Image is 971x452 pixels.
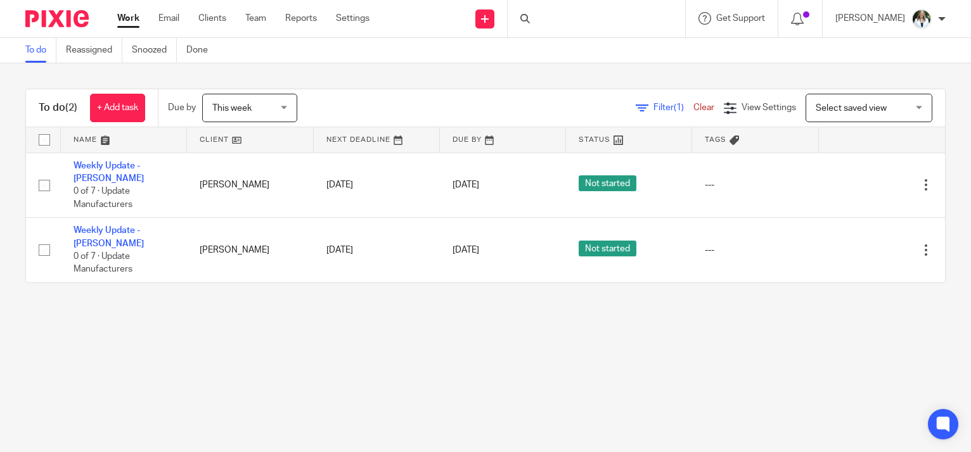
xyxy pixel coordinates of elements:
span: Filter [653,103,693,112]
a: Weekly Update - [PERSON_NAME] [74,161,144,183]
td: [DATE] [314,153,440,218]
td: [PERSON_NAME] [187,218,313,282]
span: (2) [65,103,77,113]
a: Reports [285,12,317,25]
a: Email [158,12,179,25]
div: --- [705,244,806,256]
span: [DATE] [453,180,479,189]
span: Get Support [716,14,765,23]
span: This week [212,104,252,113]
a: Settings [336,12,370,25]
a: Clear [693,103,714,112]
span: 0 of 7 · Update Manufacturers [74,252,132,274]
a: To do [25,38,56,63]
a: + Add task [90,94,145,122]
div: --- [705,179,806,191]
a: Snoozed [132,38,177,63]
span: Select saved view [816,104,887,113]
img: Robynn%20Maedl%20-%202025.JPG [911,9,932,29]
span: View Settings [742,103,796,112]
span: Not started [579,241,636,256]
span: [DATE] [453,246,479,254]
a: Team [245,12,266,25]
a: Reassigned [66,38,122,63]
a: Work [117,12,139,25]
a: Weekly Update - [PERSON_NAME] [74,226,144,248]
span: 0 of 7 · Update Manufacturers [74,187,132,209]
span: (1) [674,103,684,112]
a: Clients [198,12,226,25]
img: Pixie [25,10,89,27]
a: Done [186,38,217,63]
span: Tags [705,136,726,143]
td: [DATE] [314,218,440,282]
span: Not started [579,175,636,191]
td: [PERSON_NAME] [187,153,313,218]
h1: To do [39,101,77,115]
p: [PERSON_NAME] [835,12,905,25]
p: Due by [168,101,196,114]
